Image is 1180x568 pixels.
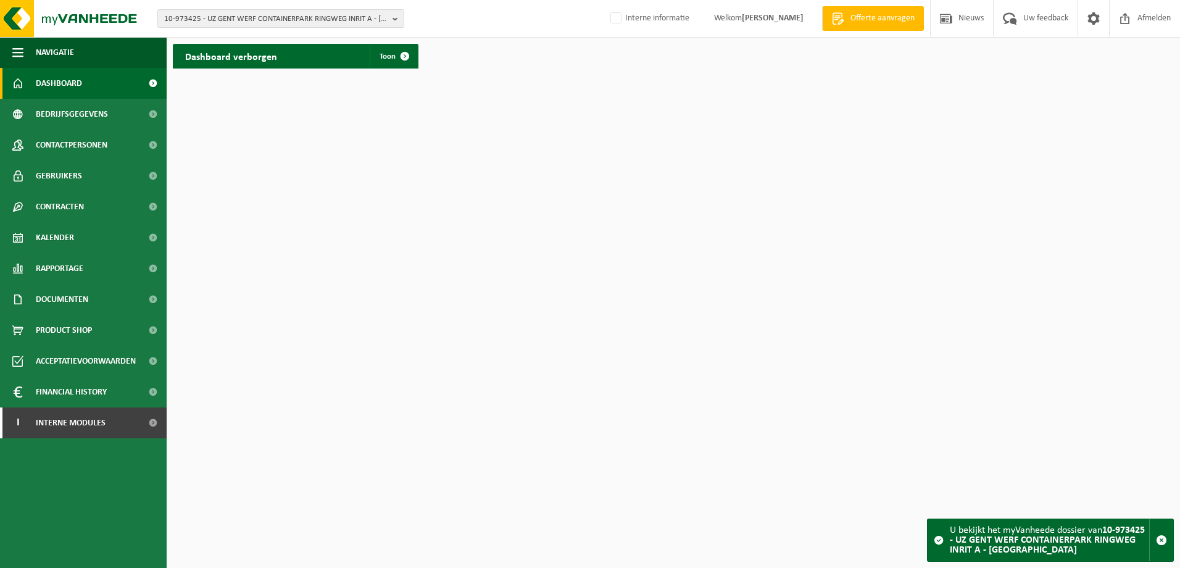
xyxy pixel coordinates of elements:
span: Financial History [36,377,107,407]
button: 10-973425 - UZ GENT WERF CONTAINERPARK RINGWEG INRIT A - [GEOGRAPHIC_DATA] [157,9,404,28]
span: Dashboard [36,68,82,99]
span: Offerte aanvragen [847,12,918,25]
span: 10-973425 - UZ GENT WERF CONTAINERPARK RINGWEG INRIT A - [GEOGRAPHIC_DATA] [164,10,388,28]
span: Contracten [36,191,84,222]
span: Gebruikers [36,161,82,191]
a: Offerte aanvragen [822,6,924,31]
span: Navigatie [36,37,74,68]
span: Toon [380,52,396,61]
span: Kalender [36,222,74,253]
span: Interne modules [36,407,106,438]
span: Rapportage [36,253,83,284]
span: Documenten [36,284,88,315]
div: U bekijkt het myVanheede dossier van [950,519,1149,561]
span: Acceptatievoorwaarden [36,346,136,377]
label: Interne informatie [608,9,689,28]
h2: Dashboard verborgen [173,44,289,68]
span: Contactpersonen [36,130,107,161]
strong: [PERSON_NAME] [742,14,804,23]
a: Toon [370,44,417,69]
span: Product Shop [36,315,92,346]
span: I [12,407,23,438]
span: Bedrijfsgegevens [36,99,108,130]
strong: 10-973425 - UZ GENT WERF CONTAINERPARK RINGWEG INRIT A - [GEOGRAPHIC_DATA] [950,525,1145,555]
